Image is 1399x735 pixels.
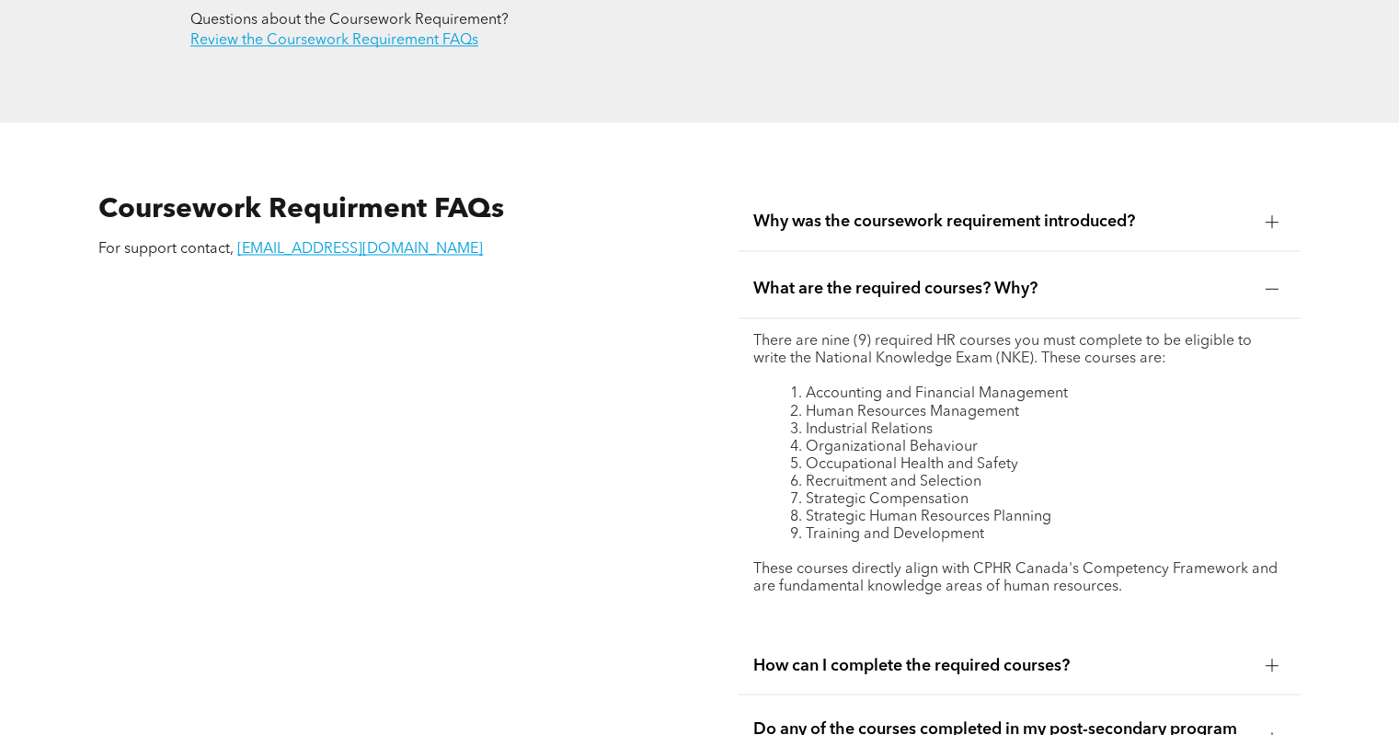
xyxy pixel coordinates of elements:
[790,490,1285,508] li: Strategic Compensation
[98,196,504,224] span: Coursework Requirment FAQs
[237,242,483,257] a: [EMAIL_ADDRESS][DOMAIN_NAME]
[790,525,1285,543] li: Training and Development
[790,508,1285,525] li: Strategic Human Resources Planning
[190,13,509,28] span: Questions about the Coursework Requirement?
[790,403,1285,420] li: Human Resources Management
[753,560,1285,595] p: These courses directly align with CPHR Canada's Competency Framework and are fundamental knowledg...
[790,438,1285,455] li: Organizational Behaviour
[790,455,1285,473] li: Occupational Health and Safety
[753,212,1250,232] span: Why was the coursework requirement introduced?
[753,655,1250,675] span: How can I complete the required courses?
[790,473,1285,490] li: Recruitment and Selection
[190,33,478,48] a: Review the Coursework Requirement FAQs
[98,242,234,257] span: For support contact,
[753,333,1285,368] p: There are nine (9) required HR courses you must complete to be eligible to write the National Kno...
[790,420,1285,438] li: Industrial Relations
[753,279,1250,299] span: What are the required courses? Why?
[790,385,1285,403] li: Accounting and Financial Management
